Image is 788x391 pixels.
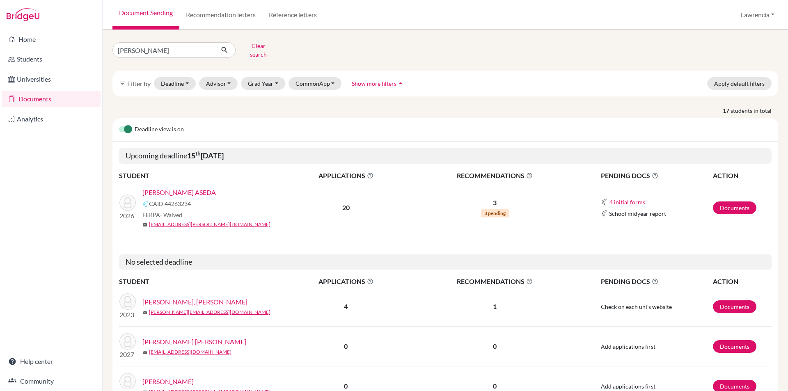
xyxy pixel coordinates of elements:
th: STUDENT [119,276,283,287]
p: 2027 [119,350,136,359]
i: filter_list [119,80,126,87]
button: Apply default filters [707,77,772,90]
span: School midyear report [609,209,666,218]
img: Amofa, Owura Kwaku Baffour [119,333,136,350]
span: APPLICATIONS [284,277,408,286]
button: Lawrencia [737,7,778,23]
a: Documents [713,201,756,214]
p: 0 [409,381,581,391]
span: Filter by [127,80,151,87]
button: Show more filtersarrow_drop_up [345,77,412,90]
span: Check on each uni's website [601,303,672,310]
a: [PERSON_NAME], [PERSON_NAME] [142,297,247,307]
button: Grad Year [241,77,285,90]
button: 4 initial forms [609,197,646,207]
img: Anim-Oppong, Bryan Kwaku [119,373,136,389]
span: RECOMMENDATIONS [409,277,581,286]
span: 3 pending [481,209,509,217]
b: 20 [342,204,350,211]
span: Add applications first [601,383,655,390]
span: mail [142,222,147,227]
a: Home [2,31,101,48]
th: ACTION [712,276,772,287]
h5: No selected deadline [119,254,772,270]
th: STUDENT [119,170,283,181]
p: 2026 [119,211,136,221]
b: 15 [DATE] [187,151,224,160]
a: [PERSON_NAME] [142,377,194,386]
button: Clear search [236,39,281,61]
span: Deadline view is on [135,125,184,135]
p: 0 [409,341,581,351]
span: CAID 44263234 [149,199,191,208]
span: RECOMMENDATIONS [409,171,581,181]
img: Common App logo [601,199,607,205]
i: arrow_drop_up [396,79,405,87]
a: Community [2,373,101,389]
strong: 17 [723,106,731,115]
a: [EMAIL_ADDRESS][PERSON_NAME][DOMAIN_NAME] [149,221,270,228]
th: ACTION [712,170,772,181]
b: 0 [344,382,348,390]
h5: Upcoming deadline [119,148,772,164]
img: Common App logo [142,201,149,207]
p: 3 [409,198,581,208]
button: Advisor [199,77,238,90]
span: mail [142,350,147,355]
img: ACHEAMPONG, KWAKU APPIAH [119,293,136,310]
span: mail [142,310,147,315]
a: Universities [2,71,101,87]
button: CommonApp [289,77,342,90]
a: Analytics [2,111,101,127]
span: Show more filters [352,80,396,87]
b: 0 [344,342,348,350]
img: Bridge-U [7,8,39,21]
a: [PERSON_NAME] ASEDA [142,187,216,197]
span: FERPA [142,210,182,219]
button: Deadline [154,77,196,90]
a: Documents [2,91,101,107]
span: students in total [731,106,778,115]
span: - Waived [160,211,182,218]
a: Documents [713,300,756,313]
sup: th [195,150,201,157]
p: 2023 [119,310,136,320]
span: Add applications first [601,343,655,350]
b: 4 [344,302,348,310]
a: [PERSON_NAME] [PERSON_NAME] [142,337,246,347]
a: Students [2,51,101,67]
p: 1 [409,302,581,311]
a: [EMAIL_ADDRESS][DOMAIN_NAME] [149,348,231,356]
span: PENDING DOCS [601,171,712,181]
img: AGYEPONG, KWAKU ASEDA [119,194,136,211]
a: Documents [713,340,756,353]
a: Help center [2,353,101,370]
img: Common App logo [601,210,607,217]
span: PENDING DOCS [601,277,712,286]
a: [PERSON_NAME][EMAIL_ADDRESS][DOMAIN_NAME] [149,309,270,316]
input: Find student by name... [112,42,214,58]
span: APPLICATIONS [284,171,408,181]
